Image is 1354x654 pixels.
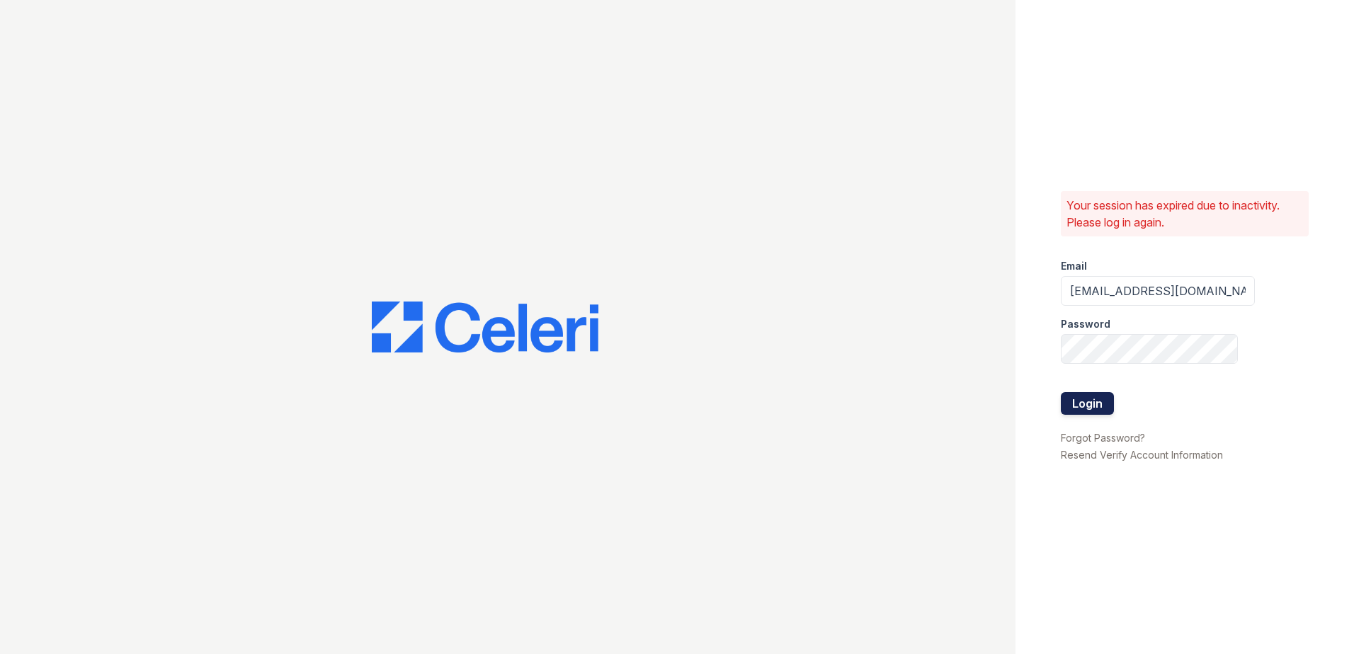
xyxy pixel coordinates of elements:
[1061,392,1114,415] button: Login
[1061,259,1087,273] label: Email
[372,302,598,352] img: CE_Logo_Blue-a8612792a0a2168367f1c8372b55b34899dd931a85d93a1a3d3e32e68fde9ad4.png
[1061,432,1145,444] a: Forgot Password?
[1066,197,1303,231] p: Your session has expired due to inactivity. Please log in again.
[1061,317,1110,331] label: Password
[1061,449,1223,461] a: Resend Verify Account Information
